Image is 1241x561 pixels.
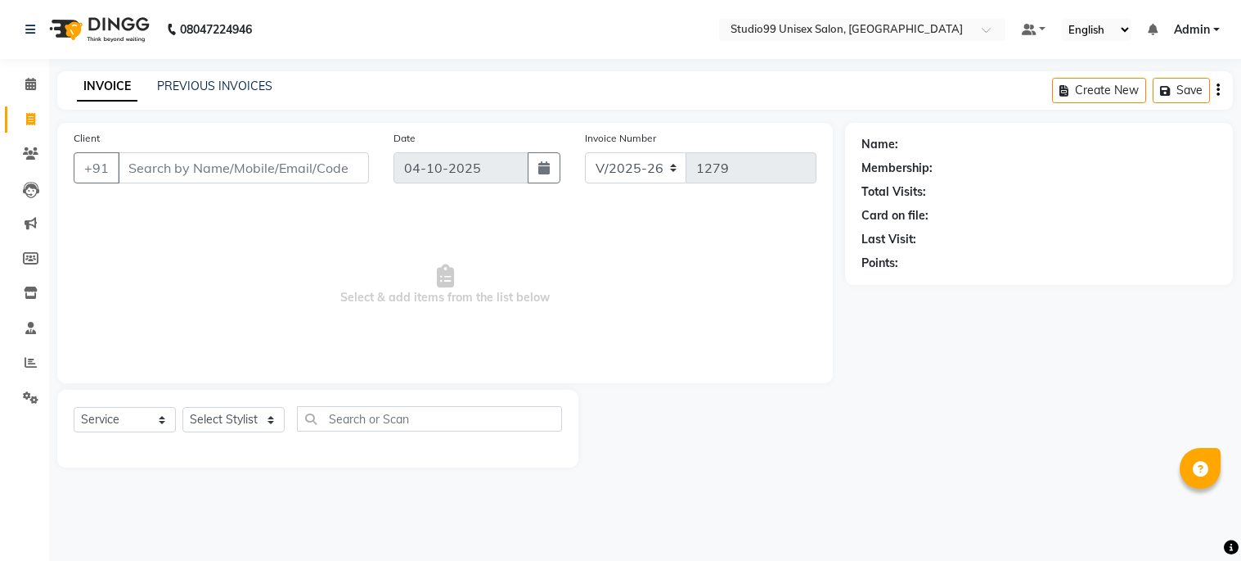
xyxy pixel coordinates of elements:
[1174,21,1210,38] span: Admin
[1153,78,1210,103] button: Save
[297,406,562,432] input: Search or Scan
[861,231,916,248] div: Last Visit:
[861,160,933,177] div: Membership:
[861,136,898,153] div: Name:
[74,203,816,367] span: Select & add items from the list below
[1052,78,1146,103] button: Create New
[393,131,416,146] label: Date
[74,152,119,183] button: +91
[77,72,137,102] a: INVOICE
[861,183,926,201] div: Total Visits:
[118,152,369,183] input: Search by Name/Mobile/Email/Code
[180,7,252,52] b: 08047224946
[157,79,272,93] a: PREVIOUS INVOICES
[861,255,898,272] div: Points:
[74,131,100,146] label: Client
[1172,495,1225,545] iframe: chat widget
[861,207,929,224] div: Card on file:
[42,7,154,52] img: logo
[585,131,656,146] label: Invoice Number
